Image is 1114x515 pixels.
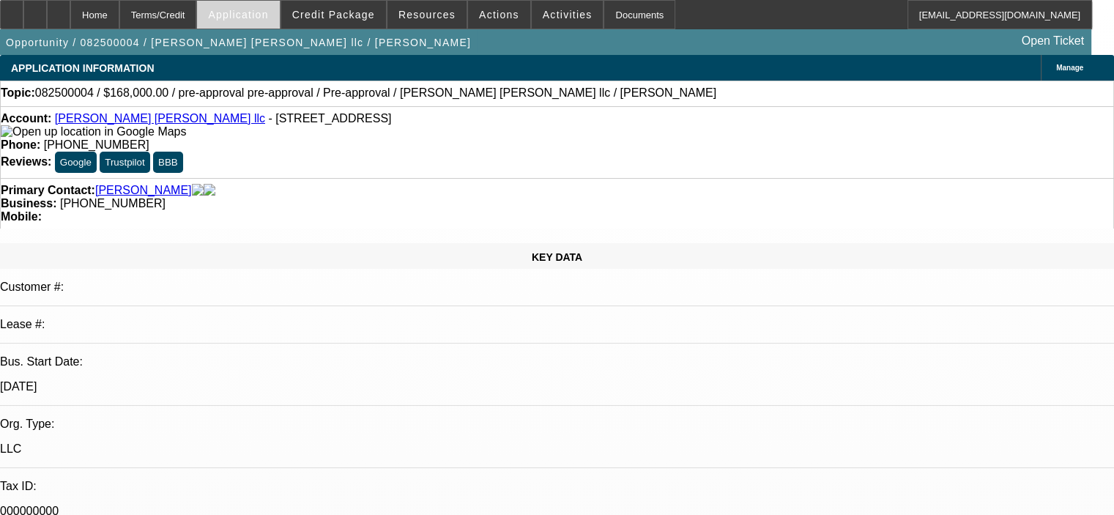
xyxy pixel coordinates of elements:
[398,9,456,21] span: Resources
[268,112,391,125] span: - [STREET_ADDRESS]
[387,1,467,29] button: Resources
[153,152,183,173] button: BBB
[479,9,519,21] span: Actions
[55,112,265,125] a: [PERSON_NAME] [PERSON_NAME] llc
[95,184,192,197] a: [PERSON_NAME]
[532,1,604,29] button: Activities
[55,152,97,173] button: Google
[1056,64,1083,72] span: Manage
[11,62,154,74] span: APPLICATION INFORMATION
[1,197,56,210] strong: Business:
[292,9,375,21] span: Credit Package
[44,138,149,151] span: [PHONE_NUMBER]
[281,1,386,29] button: Credit Package
[468,1,530,29] button: Actions
[1,112,51,125] strong: Account:
[1,125,186,138] img: Open up location in Google Maps
[204,184,215,197] img: linkedin-icon.png
[208,9,268,21] span: Application
[1,138,40,151] strong: Phone:
[1,210,42,223] strong: Mobile:
[100,152,149,173] button: Trustpilot
[1,86,35,100] strong: Topic:
[543,9,593,21] span: Activities
[532,251,582,263] span: KEY DATA
[6,37,471,48] span: Opportunity / 082500004 / [PERSON_NAME] [PERSON_NAME] llc / [PERSON_NAME]
[35,86,716,100] span: 082500004 / $168,000.00 / pre-approval pre-approval / Pre-approval / [PERSON_NAME] [PERSON_NAME] ...
[60,197,166,210] span: [PHONE_NUMBER]
[1016,29,1090,53] a: Open Ticket
[1,125,186,138] a: View Google Maps
[192,184,204,197] img: facebook-icon.png
[197,1,279,29] button: Application
[1,184,95,197] strong: Primary Contact:
[1,155,51,168] strong: Reviews:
